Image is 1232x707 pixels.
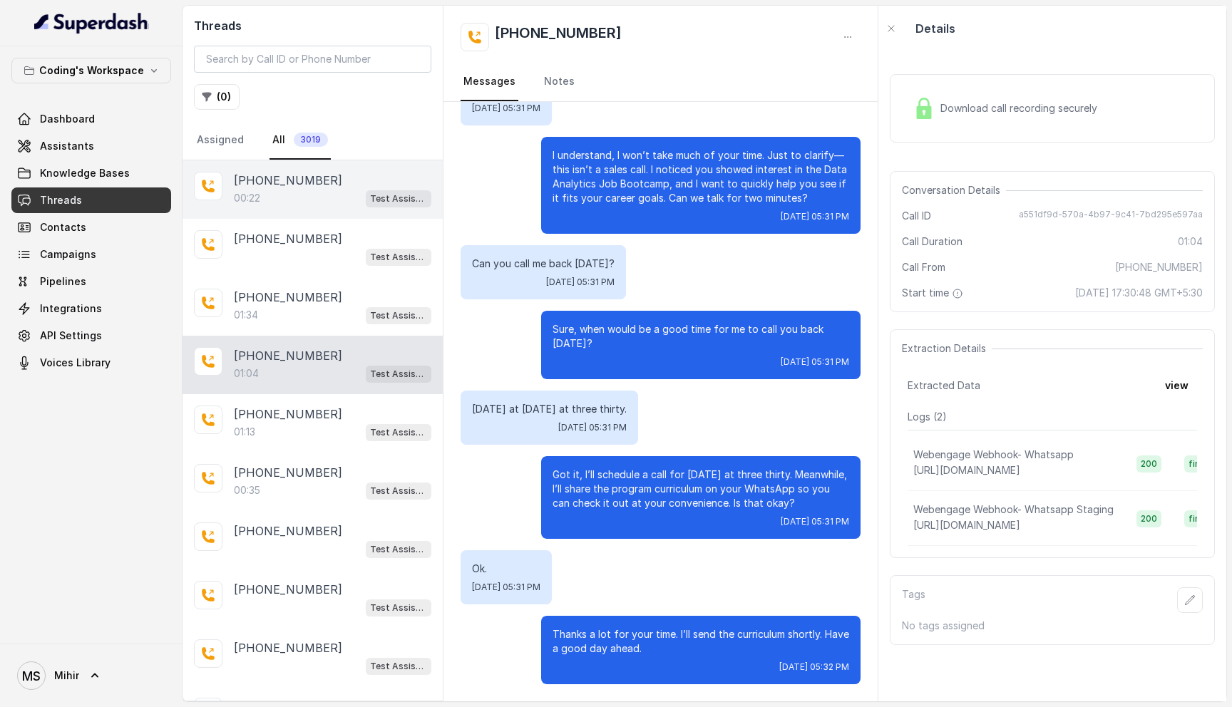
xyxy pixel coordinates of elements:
a: Integrations [11,296,171,321]
span: [URL][DOMAIN_NAME] [913,519,1020,531]
a: Messages [461,63,518,101]
p: No tags assigned [902,619,1203,633]
span: Integrations [40,301,102,316]
p: Webengage Webhook- Whatsapp [913,448,1074,462]
p: [PHONE_NUMBER] [234,406,342,423]
p: Details [915,20,955,37]
span: 01:04 [1178,234,1203,249]
a: Contacts [11,215,171,240]
img: Lock Icon [913,98,935,119]
p: 01:34 [234,308,258,322]
span: [DATE] 05:31 PM [546,277,615,288]
span: [DATE] 05:31 PM [781,211,849,222]
p: [PHONE_NUMBER] [234,522,342,540]
span: a551df9d-570a-4b97-9c41-7bd295e597aa [1019,209,1203,223]
span: Knowledge Bases [40,166,130,180]
p: Test Assistant-3 [370,542,427,557]
h2: [PHONE_NUMBER] [495,23,622,51]
a: Voices Library [11,350,171,376]
span: Start time [902,286,966,300]
p: Test Assistant-3 [370,659,427,674]
span: [DATE] 17:30:48 GMT+5:30 [1075,286,1203,300]
span: Pipelines [40,274,86,289]
span: [URL][DOMAIN_NAME] [913,464,1020,476]
span: 3019 [294,133,328,147]
p: [PHONE_NUMBER] [234,347,342,364]
a: Assistants [11,133,171,159]
p: Test Assistant-3 [370,309,427,323]
p: Thanks a lot for your time. I’ll send the curriculum shortly. Have a good day ahead. [553,627,849,656]
span: Call From [902,260,945,274]
span: [DATE] 05:32 PM [779,661,849,673]
p: [PHONE_NUMBER] [234,230,342,247]
p: 01:13 [234,425,255,439]
p: Test Assistant-3 [370,601,427,615]
span: Extracted Data [908,378,980,393]
span: [DATE] 05:31 PM [472,103,540,114]
span: API Settings [40,329,102,343]
p: Sure, when would be a good time for me to call you back [DATE]? [553,322,849,351]
span: 200 [1136,510,1161,527]
p: Test Assistant-3 [370,250,427,264]
span: Assistants [40,139,94,153]
button: view [1156,373,1197,398]
a: All3019 [269,121,331,160]
p: [PHONE_NUMBER] [234,289,342,306]
p: Test Assistant-3 [370,484,427,498]
button: Coding's Workspace [11,58,171,83]
nav: Tabs [194,121,431,160]
p: Logs ( 2 ) [908,410,1197,424]
p: [PHONE_NUMBER] [234,172,342,189]
img: light.svg [34,11,149,34]
span: [DATE] 05:31 PM [472,582,540,593]
span: Call Duration [902,234,962,249]
input: Search by Call ID or Phone Number [194,46,431,73]
p: Coding's Workspace [39,62,144,79]
a: Campaigns [11,242,171,267]
a: Notes [541,63,577,101]
span: Dashboard [40,112,95,126]
span: [DATE] 05:31 PM [558,422,627,433]
a: Dashboard [11,106,171,132]
span: Campaigns [40,247,96,262]
span: 200 [1136,455,1161,473]
a: Pipelines [11,269,171,294]
span: Call ID [902,209,931,223]
p: [PHONE_NUMBER] [234,639,342,656]
nav: Tabs [461,63,861,101]
p: Webengage Webhook- Whatsapp Staging [913,502,1114,517]
span: finished [1184,455,1227,473]
p: [PHONE_NUMBER] [234,464,342,481]
button: (0) [194,84,240,110]
a: Assigned [194,121,247,160]
p: 00:22 [234,191,260,205]
p: Ok. [472,562,540,576]
h2: Threads [194,17,431,34]
span: [DATE] 05:31 PM [781,356,849,368]
p: [DATE] at [DATE] at three thirty. [472,402,627,416]
span: Conversation Details [902,183,1006,197]
a: Mihir [11,656,171,696]
p: Test Assistant-3 [370,425,427,440]
p: 01:04 [234,366,259,381]
a: Knowledge Bases [11,160,171,186]
span: [DATE] 05:31 PM [781,516,849,527]
a: API Settings [11,323,171,349]
span: Mihir [54,669,79,683]
p: I understand, I won’t take much of your time. Just to clarify—this isn’t a sales call. I noticed ... [553,148,849,205]
span: Download call recording securely [940,101,1103,115]
span: Threads [40,193,82,207]
span: Contacts [40,220,86,234]
p: Test Assistant-3 [370,367,427,381]
a: Threads [11,187,171,213]
span: finished [1184,510,1227,527]
p: 00:35 [234,483,260,497]
p: Can you call me back [DATE]? [472,257,615,271]
span: Extraction Details [902,341,992,356]
p: Tags [902,587,925,613]
text: MS [22,669,41,683]
p: [PHONE_NUMBER] [234,581,342,598]
p: Got it, I’ll schedule a call for [DATE] at three thirty. Meanwhile, I’ll share the program curric... [553,468,849,510]
span: [PHONE_NUMBER] [1115,260,1203,274]
p: Test Assistant-3 [370,192,427,206]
